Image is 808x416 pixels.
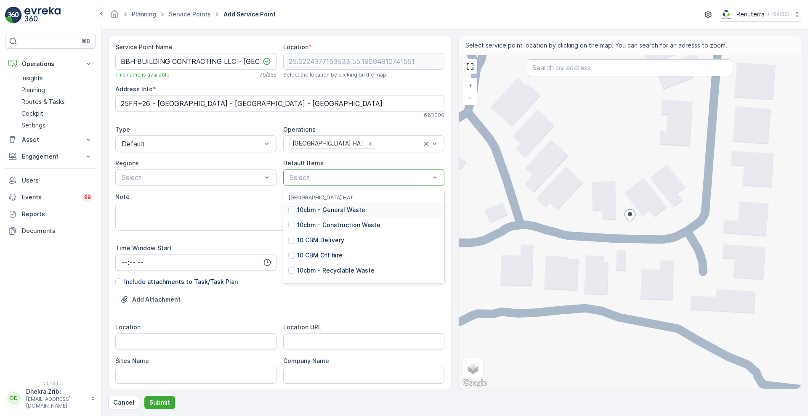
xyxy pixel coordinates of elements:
a: Service Points [169,11,211,18]
label: Default Items [283,159,324,167]
button: DDDhekra.Zribi[EMAIL_ADDRESS][DOMAIN_NAME] [5,387,96,409]
label: Regions [115,159,139,167]
p: ( +04:00 ) [768,11,789,18]
p: Operations [22,60,79,68]
p: 10cbm - Construction Waste [297,221,380,229]
div: Remove Dubai HAT [366,140,375,148]
span: Select the location by clicking on the map. [283,72,388,78]
a: Insights [18,72,96,84]
p: 99 [84,194,91,201]
p: Submit [149,398,170,407]
span: v 1.48.1 [5,381,96,386]
button: Operations [5,56,96,72]
p: Reports [22,210,93,218]
p: [EMAIL_ADDRESS][DOMAIN_NAME] [26,396,87,409]
a: Homepage [110,13,119,20]
label: Note [115,193,130,200]
label: Type [115,126,130,133]
img: Google [461,378,489,389]
label: Operations [283,126,316,133]
div: [GEOGRAPHIC_DATA] HAT [290,139,365,148]
input: Search by address [527,59,732,76]
span: − [468,94,472,101]
a: Planning [132,11,156,18]
p: 10cbm - Recyclable Waste [297,266,375,275]
label: Service Point Name [115,43,173,50]
p: Documents [22,227,93,235]
p: 10 CBM Delivery [297,236,344,244]
p: [GEOGRAPHIC_DATA] HAT [288,194,439,201]
label: Location [283,43,308,50]
label: Location URL [283,323,322,331]
a: Reports [5,206,96,223]
a: View Fullscreen [464,60,476,73]
span: This name is available [115,72,170,78]
p: Insights [21,74,43,82]
button: Cancel [108,396,139,409]
p: Dhekra.Zribi [26,387,87,396]
a: Zoom In [464,79,476,91]
button: Upload File [115,293,186,306]
label: Location [115,323,141,331]
p: Users [22,176,93,185]
p: Engagement [22,152,79,161]
label: Sites Name [115,357,149,364]
a: Settings [18,119,96,131]
button: Engagement [5,148,96,165]
p: Renuterra [736,10,765,19]
a: Zoom Out [464,91,476,104]
a: Layers [464,359,482,378]
p: ⌘B [82,38,90,45]
span: + [468,81,472,88]
p: Asset [22,135,79,144]
a: Routes & Tasks [18,96,96,108]
div: DD [7,392,21,405]
button: Asset [5,131,96,148]
button: Renuterra(+04:00) [720,7,801,22]
a: Cockpit [18,108,96,119]
img: logo_light-DOdMpM7g.png [24,7,61,24]
a: Documents [5,223,96,239]
span: Select service point location by clicking on the map. You can search for an adresss to zoom. [465,41,727,50]
p: 10 CBM Off hire [297,251,343,260]
p: Select [290,172,430,183]
label: Address Info [115,85,153,93]
span: Add Service Point [222,10,277,19]
p: Planning [21,86,45,94]
p: Settings [21,121,45,130]
a: Users [5,172,96,189]
p: 79 / 255 [260,72,276,78]
p: Select [122,172,262,183]
p: Events [22,193,77,201]
a: Planning [18,84,96,96]
p: Cockpit [21,109,43,118]
p: Add Attachment [132,295,181,304]
p: Routes & Tasks [21,98,65,106]
label: Time Window Start [115,244,172,252]
p: 10cbm - General Waste [297,206,365,214]
img: logo [5,7,22,24]
p: 62 / 1000 [424,112,444,119]
a: Events99 [5,189,96,206]
p: Cancel [113,398,134,407]
img: Screenshot_2024-07-26_at_13.33.01.png [720,10,733,19]
label: Company Name [283,357,329,364]
p: Include attachments to Task/Task Plan [124,278,238,286]
a: Open this area in Google Maps (opens a new window) [461,378,489,389]
button: Submit [144,396,175,409]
